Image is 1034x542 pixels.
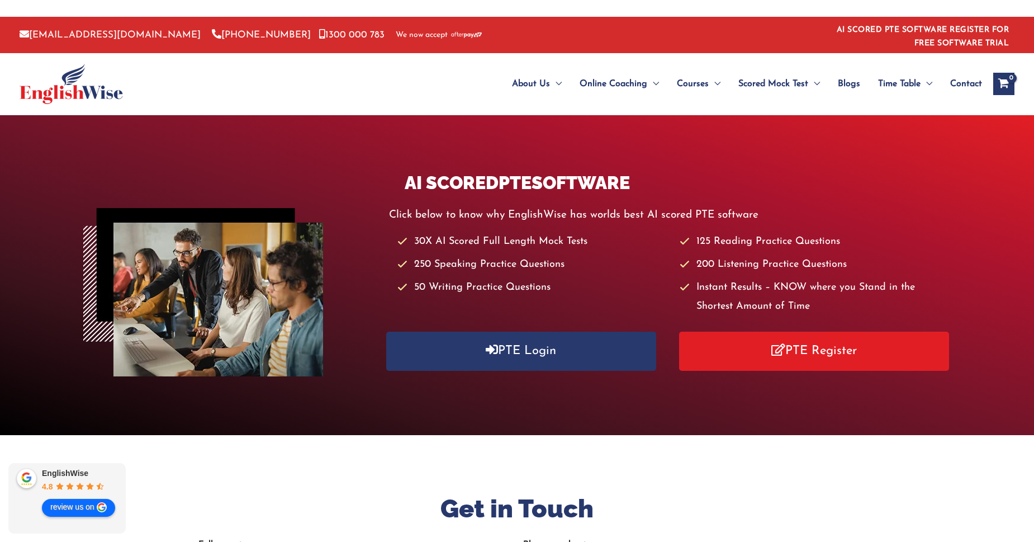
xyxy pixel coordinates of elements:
[42,499,115,517] a: review us on
[941,64,982,103] a: Contact
[680,256,951,274] li: 200 Listening Practice Questions
[17,469,36,488] img: EnglishWise
[878,64,921,103] span: Time Table
[993,73,1014,95] a: View Shopping Cart, empty
[837,26,1009,48] a: AI SCORED PTE SOFTWARE REGISTER FOR FREE SOFTWARE TRIAL
[20,30,201,40] a: [EMAIL_ADDRESS][DOMAIN_NAME]
[83,208,323,376] img: Untitled-7.webp
[503,64,571,103] a: About UsMenu Toggle
[729,64,829,103] a: Scored Mock TestMenu Toggle
[319,30,385,40] a: 1300 000 783
[921,64,932,103] span: Menu Toggle
[397,233,669,251] li: 30X AI Scored Full Length Mock Tests
[580,64,647,103] span: Online Coaching
[451,32,482,38] img: Afterpay-Logo
[397,256,669,274] li: 250 Speaking Practice Questions
[808,64,820,103] span: Menu Toggle
[679,332,949,370] a: PTE Register
[571,64,668,103] a: Online CoachingMenu Toggle
[647,64,659,103] span: Menu Toggle
[212,30,311,40] a: [PHONE_NUMBER]
[512,64,550,103] span: About Us
[550,64,562,103] span: Menu Toggle
[838,64,860,103] span: Blogs
[386,332,656,370] a: PTE Login
[680,279,951,316] li: Instant Results – KNOW where you Stand in the Shortest Amount of Time
[42,482,53,491] span: 4.8
[869,64,941,103] a: Time TableMenu Toggle
[396,30,448,41] span: We now accept
[499,172,532,193] span: PTE
[709,64,720,103] span: Menu Toggle
[42,469,88,478] a: EnglishWise
[668,64,729,103] a: CoursesMenu Toggle
[20,64,123,104] img: English Wise
[485,64,982,103] nav: Site Navigation: Main Menu
[198,491,836,526] h1: Get in Touch
[829,64,869,103] a: Blogs
[680,233,951,251] li: 125 Reading Practice Questions
[677,64,709,103] span: Courses
[389,206,951,224] p: Click below to know why EnglishWise has worlds best AI scored PTE software
[738,64,808,103] span: Scored Mock Test
[397,279,669,297] li: 50 Writing Practice Questions
[830,17,1014,53] aside: Header Widget 1
[950,64,982,103] span: Contact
